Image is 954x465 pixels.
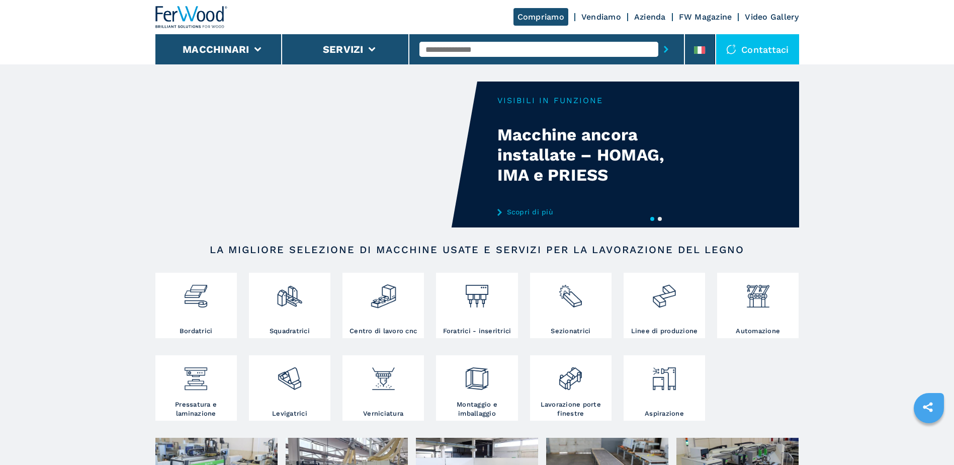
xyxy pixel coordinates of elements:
a: Vendiamo [581,12,621,22]
h2: LA MIGLIORE SELEZIONE DI MACCHINE USATE E SERVIZI PER LA LAVORAZIONE DEL LEGNO [188,244,767,256]
img: Ferwood [155,6,228,28]
a: Sezionatrici [530,273,612,338]
h3: Bordatrici [180,327,213,336]
a: FW Magazine [679,12,732,22]
img: automazione.png [745,275,771,309]
img: montaggio_imballaggio_2.png [464,358,490,392]
img: foratrici_inseritrici_2.png [464,275,490,309]
a: Lavorazione porte finestre [530,355,612,421]
h3: Verniciatura [363,409,403,418]
a: Linee di produzione [624,273,705,338]
div: Contattaci [716,34,799,64]
a: Centro di lavoro cnc [342,273,424,338]
button: Macchinari [183,43,249,55]
a: Video Gallery [745,12,799,22]
button: submit-button [658,38,674,61]
img: verniciatura_1.png [370,358,397,392]
a: Squadratrici [249,273,330,338]
img: bordatrici_1.png [183,275,209,309]
img: pressa-strettoia.png [183,358,209,392]
a: Montaggio e imballaggio [436,355,517,421]
button: 1 [650,217,654,221]
video: Your browser does not support the video tag. [155,82,477,227]
img: squadratrici_2.png [276,275,303,309]
img: sezionatrici_2.png [557,275,584,309]
h3: Linee di produzione [631,327,698,336]
h3: Levigatrici [272,409,307,418]
img: linee_di_produzione_2.png [651,275,677,309]
a: Automazione [717,273,799,338]
a: sharethis [915,395,940,420]
img: centro_di_lavoro_cnc_2.png [370,275,397,309]
img: lavorazione_porte_finestre_2.png [557,358,584,392]
a: Compriamo [513,8,568,26]
h3: Aspirazione [645,409,684,418]
button: 2 [658,217,662,221]
h3: Pressatura e laminazione [158,400,234,418]
a: Bordatrici [155,273,237,338]
a: Verniciatura [342,355,424,421]
h3: Foratrici - inseritrici [443,327,511,336]
a: Levigatrici [249,355,330,421]
h3: Centro di lavoro cnc [350,327,417,336]
h3: Lavorazione porte finestre [533,400,609,418]
img: levigatrici_2.png [276,358,303,392]
a: Azienda [634,12,666,22]
h3: Automazione [736,327,780,336]
a: Pressatura e laminazione [155,355,237,421]
h3: Montaggio e imballaggio [439,400,515,418]
button: Servizi [323,43,364,55]
h3: Sezionatrici [551,327,590,336]
img: aspirazione_1.png [651,358,677,392]
h3: Squadratrici [270,327,310,336]
a: Foratrici - inseritrici [436,273,517,338]
a: Aspirazione [624,355,705,421]
a: Scopri di più [497,208,695,216]
img: Contattaci [726,44,736,54]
